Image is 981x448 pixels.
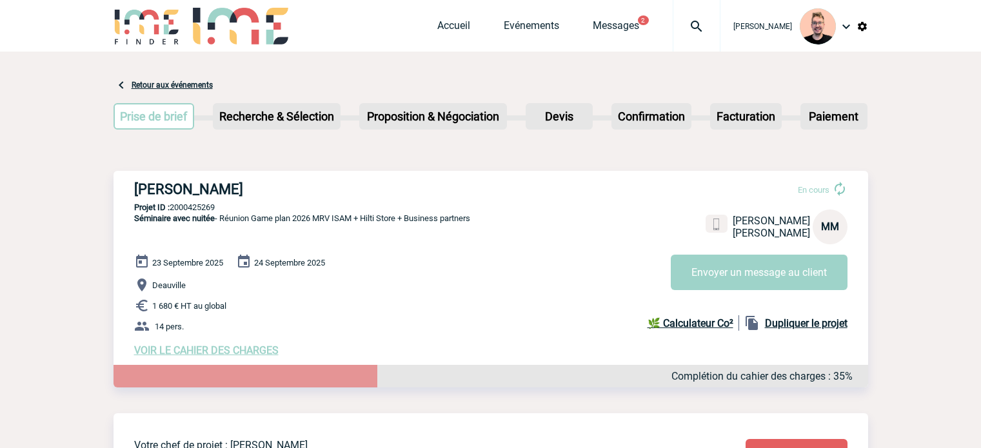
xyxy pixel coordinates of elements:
p: Recherche & Sélection [214,104,339,128]
a: Evénements [504,19,559,37]
a: Messages [593,19,639,37]
p: Confirmation [613,104,690,128]
a: Retour aux événements [132,81,213,90]
button: Envoyer un message au client [671,255,847,290]
h3: [PERSON_NAME] [134,181,521,197]
p: Facturation [711,104,780,128]
p: Paiement [802,104,866,128]
span: Deauville [152,280,186,290]
img: portable.png [711,219,722,230]
p: 2000425269 [114,202,868,212]
img: 129741-1.png [800,8,836,44]
span: MM [821,220,839,233]
span: [PERSON_NAME] [733,22,792,31]
img: IME-Finder [114,8,181,44]
p: Prise de brief [115,104,193,128]
img: file_copy-black-24dp.png [744,315,760,331]
span: En cours [798,185,829,195]
a: VOIR LE CAHIER DES CHARGES [134,344,279,356]
b: Dupliquer le projet [765,317,847,329]
b: Projet ID : [134,202,170,212]
span: 24 Septembre 2025 [254,258,325,268]
span: [PERSON_NAME] [733,227,810,239]
span: Séminaire avec nuitée [134,213,215,223]
a: Accueil [437,19,470,37]
p: Proposition & Négociation [361,104,506,128]
span: 23 Septembre 2025 [152,258,223,268]
button: 2 [638,15,649,25]
b: 🌿 Calculateur Co² [648,317,733,329]
span: - Réunion Game plan 2026 MRV ISAM + Hilti Store + Business partners [134,213,470,223]
span: [PERSON_NAME] [733,215,810,227]
span: 1 680 € HT au global [152,301,226,311]
span: 14 pers. [155,322,184,331]
a: 🌿 Calculateur Co² [648,315,739,331]
p: Devis [527,104,591,128]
